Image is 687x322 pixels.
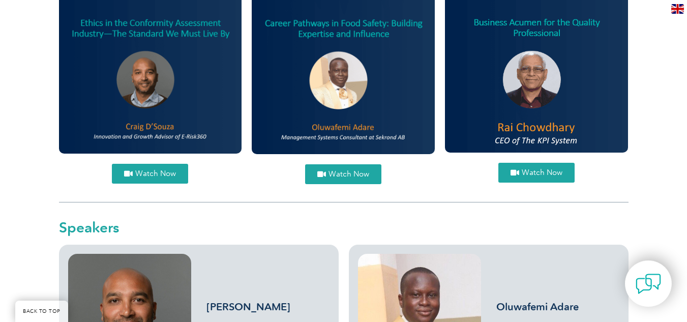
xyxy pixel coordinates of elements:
a: BACK TO TOP [15,301,68,322]
span: Watch Now [522,169,562,177]
img: en [671,4,684,14]
a: [PERSON_NAME] [206,301,290,313]
span: Watch Now [328,170,369,178]
a: Watch Now [112,164,188,184]
img: contact-chat.png [636,271,661,297]
a: Oluwafemi Adare [496,301,579,313]
h2: Speakers [59,220,629,235]
a: Watch Now [305,164,381,184]
a: Watch Now [498,163,575,183]
span: Watch Now [135,170,176,178]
